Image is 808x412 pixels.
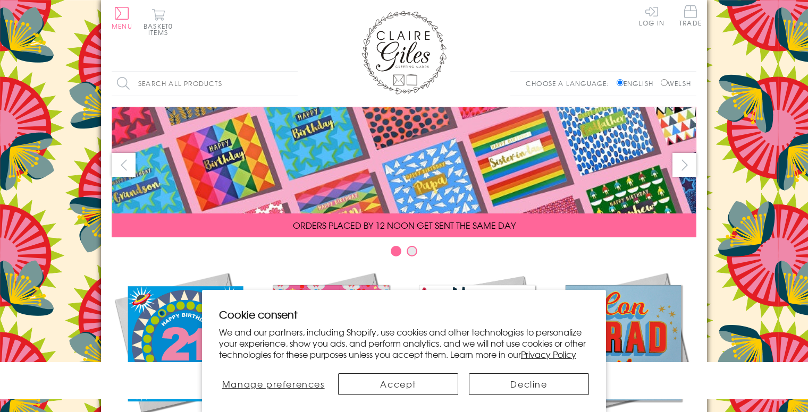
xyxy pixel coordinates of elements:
p: We and our partners, including Shopify, use cookies and other technologies to personalize your ex... [219,327,589,359]
a: Log In [639,5,664,26]
span: Trade [679,5,702,26]
button: Accept [338,373,458,395]
button: Basket0 items [144,8,173,36]
h2: Cookie consent [219,307,589,322]
button: Decline [469,373,589,395]
span: ORDERS PLACED BY 12 NOON GET SENT THE SAME DAY [293,219,516,231]
span: Menu [112,21,132,31]
input: Welsh [661,79,668,86]
label: Welsh [661,79,691,88]
button: next [672,153,696,177]
a: Privacy Policy [521,348,576,360]
button: Menu [112,7,132,29]
span: Manage preferences [222,377,325,390]
button: Carousel Page 1 (Current Slide) [391,246,401,256]
p: Choose a language: [526,79,615,88]
button: Manage preferences [219,373,327,395]
input: Search [287,72,298,96]
button: prev [112,153,136,177]
div: Carousel Pagination [112,245,696,262]
a: Trade [679,5,702,28]
span: 0 items [148,21,173,37]
input: English [617,79,624,86]
input: Search all products [112,72,298,96]
button: Carousel Page 2 [407,246,417,256]
img: Claire Giles Greetings Cards [361,11,447,95]
label: English [617,79,659,88]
